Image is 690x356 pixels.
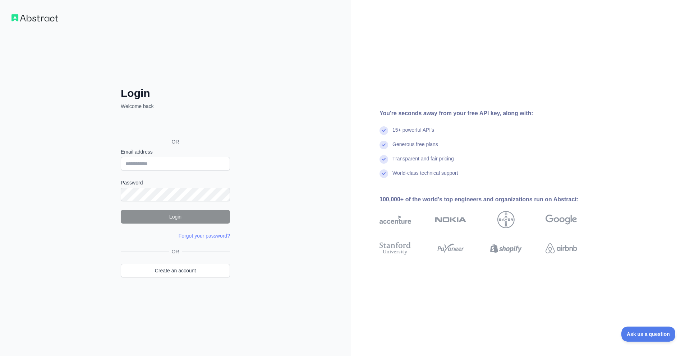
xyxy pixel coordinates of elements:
[379,195,600,204] div: 100,000+ of the world's top engineers and organizations run on Abstract:
[379,169,388,178] img: check mark
[490,240,522,256] img: shopify
[435,240,466,256] img: payoneer
[379,240,411,256] img: stanford university
[392,169,458,184] div: World-class technical support
[392,155,454,169] div: Transparent and fair pricing
[169,248,182,255] span: OR
[179,233,230,239] a: Forgot your password?
[392,141,438,155] div: Generous free plans
[121,179,230,186] label: Password
[546,240,577,256] img: airbnb
[121,103,230,110] p: Welcome back
[379,211,411,228] img: accenture
[379,109,600,118] div: You're seconds away from your free API key, along with:
[379,126,388,135] img: check mark
[121,148,230,155] label: Email address
[166,138,185,145] span: OR
[497,211,515,228] img: bayer
[121,210,230,224] button: Login
[379,141,388,149] img: check mark
[621,327,676,342] iframe: Toggle Customer Support
[392,126,434,141] div: 15+ powerful API's
[379,155,388,164] img: check mark
[11,14,58,22] img: Workflow
[546,211,577,228] img: google
[117,118,232,133] iframe: Sign in with Google Button
[121,87,230,100] h2: Login
[121,264,230,277] a: Create an account
[435,211,466,228] img: nokia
